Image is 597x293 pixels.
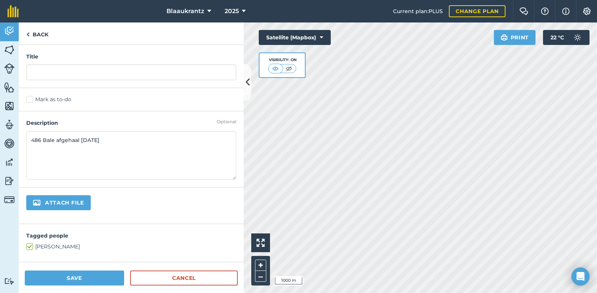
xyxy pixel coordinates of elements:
h4: Description [26,119,236,127]
span: 2025 [225,7,239,16]
img: svg+xml;base64,PD94bWwgdmVyc2lvbj0iMS4wIiBlbmNvZGluZz0idXRmLTgiPz4KPCEtLSBHZW5lcmF0b3I6IEFkb2JlIE... [4,63,15,74]
button: Print [494,30,536,45]
div: Open Intercom Messenger [571,268,589,286]
h4: Title [26,52,236,61]
img: fieldmargin Logo [7,5,19,17]
a: Change plan [449,5,505,17]
div: Optional [217,119,236,125]
img: svg+xml;base64,PD94bWwgdmVyc2lvbj0iMS4wIiBlbmNvZGluZz0idXRmLTgiPz4KPCEtLSBHZW5lcmF0b3I6IEFkb2JlIE... [4,194,15,205]
img: svg+xml;base64,PHN2ZyB4bWxucz0iaHR0cDovL3d3dy53My5vcmcvMjAwMC9zdmciIHdpZHRoPSI1NiIgaGVpZ2h0PSI2MC... [4,44,15,55]
button: – [255,271,266,282]
h4: Location [26,270,236,278]
span: Blaaukrantz [166,7,204,16]
img: Two speech bubbles overlapping with the left bubble in the forefront [519,7,528,15]
img: svg+xml;base64,PD94bWwgdmVyc2lvbj0iMS4wIiBlbmNvZGluZz0idXRmLTgiPz4KPCEtLSBHZW5lcmF0b3I6IEFkb2JlIE... [4,157,15,168]
button: 22 °C [543,30,589,45]
img: svg+xml;base64,PHN2ZyB4bWxucz0iaHR0cDovL3d3dy53My5vcmcvMjAwMC9zdmciIHdpZHRoPSI1NiIgaGVpZ2h0PSI2MC... [4,82,15,93]
img: svg+xml;base64,PD94bWwgdmVyc2lvbj0iMS4wIiBlbmNvZGluZz0idXRmLTgiPz4KPCEtLSBHZW5lcmF0b3I6IEFkb2JlIE... [570,30,585,45]
img: svg+xml;base64,PD94bWwgdmVyc2lvbj0iMS4wIiBlbmNvZGluZz0idXRmLTgiPz4KPCEtLSBHZW5lcmF0b3I6IEFkb2JlIE... [4,119,15,130]
img: Four arrows, one pointing top left, one top right, one bottom right and the last bottom left [256,239,265,247]
img: svg+xml;base64,PD94bWwgdmVyc2lvbj0iMS4wIiBlbmNvZGluZz0idXRmLTgiPz4KPCEtLSBHZW5lcmF0b3I6IEFkb2JlIE... [4,138,15,149]
img: svg+xml;base64,PHN2ZyB4bWxucz0iaHR0cDovL3d3dy53My5vcmcvMjAwMC9zdmciIHdpZHRoPSI5IiBoZWlnaHQ9IjI0Ii... [26,30,30,39]
span: 22 ° C [550,30,564,45]
label: Mark as to-do [26,96,236,103]
button: + [255,260,266,271]
img: svg+xml;base64,PHN2ZyB4bWxucz0iaHR0cDovL3d3dy53My5vcmcvMjAwMC9zdmciIHdpZHRoPSI1NiIgaGVpZ2h0PSI2MC... [4,100,15,112]
textarea: 486 Bale afgehaal [DATE] [26,131,236,180]
img: svg+xml;base64,PD94bWwgdmVyc2lvbj0iMS4wIiBlbmNvZGluZz0idXRmLTgiPz4KPCEtLSBHZW5lcmF0b3I6IEFkb2JlIE... [4,278,15,285]
a: Back [19,22,56,45]
span: Current plan : PLUS [393,7,443,15]
img: svg+xml;base64,PHN2ZyB4bWxucz0iaHR0cDovL3d3dy53My5vcmcvMjAwMC9zdmciIHdpZHRoPSI1MCIgaGVpZ2h0PSI0MC... [271,65,280,72]
label: [PERSON_NAME] [26,243,236,251]
img: A cog icon [582,7,591,15]
h4: Tagged people [26,232,236,240]
div: Visibility: On [268,57,297,63]
button: Satellite (Mapbox) [259,30,331,45]
img: svg+xml;base64,PD94bWwgdmVyc2lvbj0iMS4wIiBlbmNvZGluZz0idXRmLTgiPz4KPCEtLSBHZW5lcmF0b3I6IEFkb2JlIE... [4,25,15,37]
img: A question mark icon [540,7,549,15]
button: Save [25,271,124,286]
img: svg+xml;base64,PD94bWwgdmVyc2lvbj0iMS4wIiBlbmNvZGluZz0idXRmLTgiPz4KPCEtLSBHZW5lcmF0b3I6IEFkb2JlIE... [4,175,15,187]
img: svg+xml;base64,PHN2ZyB4bWxucz0iaHR0cDovL3d3dy53My5vcmcvMjAwMC9zdmciIHdpZHRoPSI1MCIgaGVpZ2h0PSI0MC... [284,65,294,72]
img: svg+xml;base64,PHN2ZyB4bWxucz0iaHR0cDovL3d3dy53My5vcmcvMjAwMC9zdmciIHdpZHRoPSIxOSIgaGVpZ2h0PSIyNC... [501,33,508,42]
img: svg+xml;base64,PHN2ZyB4bWxucz0iaHR0cDovL3d3dy53My5vcmcvMjAwMC9zdmciIHdpZHRoPSIxNyIgaGVpZ2h0PSIxNy... [562,7,570,16]
a: Cancel [130,271,238,286]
